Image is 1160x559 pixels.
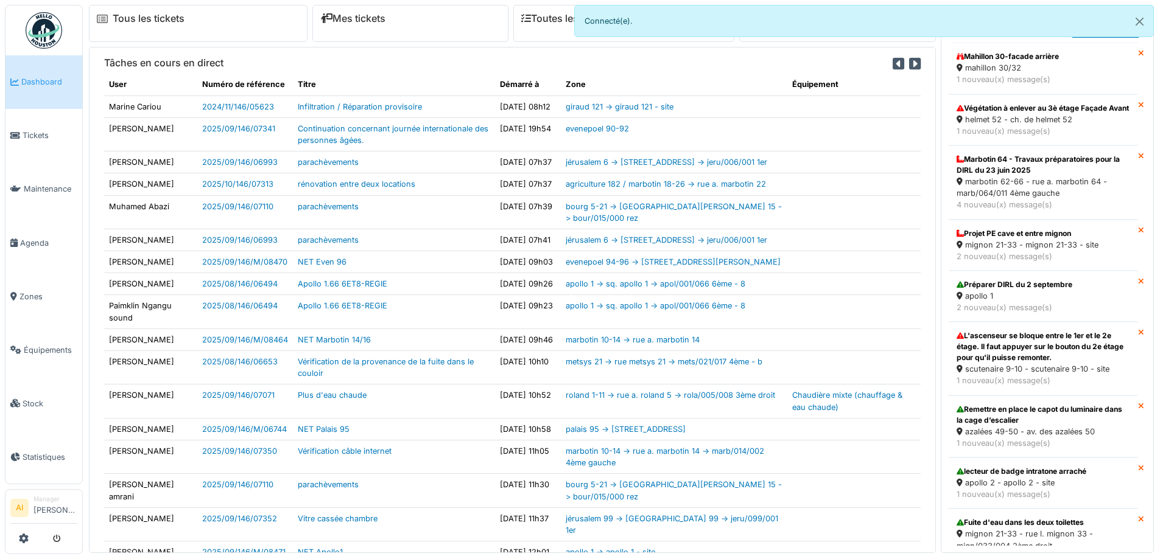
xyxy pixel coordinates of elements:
[957,239,1130,251] div: mignon 21-33 - mignon 21-33 - site
[5,430,82,484] a: Statistiques
[113,13,185,24] a: Tous les tickets
[202,335,288,344] a: 2025/09/146/M/08464
[104,229,197,251] td: [PERSON_NAME]
[24,344,77,356] span: Équipements
[20,237,77,249] span: Agenda
[298,102,422,111] a: Infiltration / Réparation provisoire
[957,279,1130,290] div: Préparer DIRL du 2 septembre
[104,173,197,195] td: [PERSON_NAME]
[202,102,274,111] a: 2024/11/146/05623
[566,335,700,344] a: marbotin 10-14 -> rue a. marbotin 14
[298,279,387,288] a: Apollo 1.66 6ET8-REGIE
[495,418,561,440] td: [DATE] 10h58
[495,251,561,273] td: [DATE] 09h03
[5,162,82,216] a: Maintenance
[19,291,77,302] span: Zones
[957,363,1130,375] div: scutenaire 9-10 - scutenaire 9-10 - site
[23,130,77,141] span: Tickets
[566,158,767,167] a: jérusalem 6 -> [STREET_ADDRESS] -> jeru/006/001 1er
[949,395,1138,457] a: Remettre en place le capot du luminaire dans la cage d’escalier azalées 49-50 - av. des azalées 5...
[202,547,286,557] a: 2025/09/146/M/08471
[202,301,278,310] a: 2025/08/146/06494
[202,158,278,167] a: 2025/09/146/06993
[21,76,77,88] span: Dashboard
[298,547,343,557] a: NET Apollo1
[949,145,1138,220] a: Marbotin 64 - Travaux préparatoires pour la DIRL du 23 juin 2025 marbotin 62-66 - rue a. marbotin...
[566,124,629,133] a: evenepoel 90-92
[104,351,197,384] td: [PERSON_NAME]
[949,94,1138,145] a: Végétation à enlever au 3è étage Façade Avant helmet 52 - ch. de helmet 52 1 nouveau(x) message(s)
[561,74,787,95] th: Zone
[495,95,561,117] td: [DATE] 08h12
[792,391,902,411] a: Chaudière mixte (chauffage & eau chaude)
[957,199,1130,210] div: 4 nouveau(x) message(s)
[104,507,197,541] td: [PERSON_NAME]
[109,80,127,89] span: translation missing: fr.shared.user
[957,154,1130,176] div: Marbotin 64 - Travaux préparatoires pour la DIRL du 23 juin 2025
[495,440,561,473] td: [DATE] 11h05
[521,13,612,24] a: Toutes les tâches
[202,257,287,266] a: 2025/09/146/M/08470
[566,514,778,535] a: jérusalem 99 -> [GEOGRAPHIC_DATA] 99 -> jeru/099/001 1er
[5,377,82,430] a: Stock
[298,357,474,378] a: Vérification de la provenance de la fuite dans le couloir
[298,335,371,344] a: NET Marbotin 14/16
[495,74,561,95] th: Démarré à
[298,257,346,266] a: NET Even 96
[495,195,561,229] td: [DATE] 07h39
[495,384,561,418] td: [DATE] 10h52
[104,295,197,328] td: Paimklin Ngangu sound
[298,301,387,310] a: Apollo 1.66 6ET8-REGIE
[957,437,1130,449] div: 1 nouveau(x) message(s)
[298,124,488,145] a: Continuation concernant journée internationale des personnes âgées.
[566,391,775,400] a: roland 1-11 -> rue a. roland 5 -> rola/005/008 3ème droit
[5,269,82,323] a: Zones
[202,391,275,400] a: 2025/09/146/07071
[957,528,1130,551] div: mignon 21-33 - rue l. mignon 33 - mign/033/004 2ème droit
[566,235,767,245] a: jérusalem 6 -> [STREET_ADDRESS] -> jeru/006/001 1er
[104,273,197,295] td: [PERSON_NAME]
[949,43,1138,94] a: Mahillon 30-facade arrière mahillon 30/32 1 nouveau(x) message(s)
[949,457,1138,509] a: lecteur de badge intratone arraché apollo 2 - apollo 2 - site 1 nouveau(x) message(s)
[298,391,367,400] a: Plus d'eau chaude
[957,404,1130,426] div: Remettre en place le capot du luminaire dans la cage d’escalier
[566,547,655,557] a: apollo 1 -> apollo 1 - site
[495,328,561,350] td: [DATE] 09h46
[495,151,561,173] td: [DATE] 07h37
[566,480,782,501] a: bourg 5-21 -> [GEOGRAPHIC_DATA][PERSON_NAME] 15 -> bour/015/000 rez
[104,440,197,473] td: [PERSON_NAME]
[197,74,293,95] th: Numéro de référence
[787,74,921,95] th: Équipement
[1126,5,1153,38] button: Close
[957,375,1130,386] div: 1 nouveau(x) message(s)
[104,418,197,440] td: [PERSON_NAME]
[5,216,82,269] a: Agenda
[298,202,359,211] a: parachèvements
[957,330,1130,363] div: L'ascenseur se bloque entre le 1er et le 2e étage. Il faut appuyer sur le bouton du 2e étage pour...
[24,183,77,195] span: Maintenance
[957,466,1130,477] div: lecteur de badge intratone arraché
[957,114,1130,125] div: helmet 52 - ch. de helmet 52
[298,446,392,456] a: Vérification câble internet
[104,195,197,229] td: Muhamed Abazi
[495,173,561,195] td: [DATE] 07h37
[33,495,77,521] li: [PERSON_NAME]
[957,51,1130,62] div: Mahillon 30-facade arrière
[957,176,1130,199] div: marbotin 62-66 - rue a. marbotin 64 - marb/064/011 4ème gauche
[566,279,745,288] a: apollo 1 -> sq. apollo 1 -> apol/001/066 6ème - 8
[566,425,686,434] a: palais 95 -> [STREET_ADDRESS]
[202,357,278,366] a: 2025/08/146/06653
[202,480,273,489] a: 2025/09/146/07110
[957,228,1130,239] div: Projet PE cave et entre mignon
[495,474,561,507] td: [DATE] 11h30
[298,514,378,523] a: Vitre cassée chambre
[566,357,762,366] a: metsys 21 -> rue metsys 21 -> mets/021/017 4ème - b
[566,257,781,266] a: evenepoel 94-96 -> [STREET_ADDRESS][PERSON_NAME]
[957,426,1130,437] div: azalées 49-50 - av. des azalées 50
[202,124,275,133] a: 2025/09/146/07341
[5,109,82,162] a: Tickets
[957,251,1130,262] div: 2 nouveau(x) message(s)
[566,202,782,223] a: bourg 5-21 -> [GEOGRAPHIC_DATA][PERSON_NAME] 15 -> bour/015/000 rez
[495,295,561,328] td: [DATE] 09h23
[495,273,561,295] td: [DATE] 09h26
